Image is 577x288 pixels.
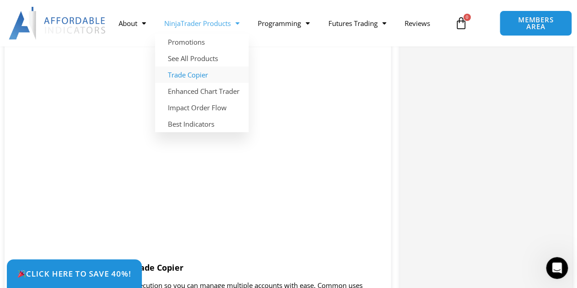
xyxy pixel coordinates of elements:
[7,259,142,288] a: 🎉Click Here to save 40%!
[155,83,249,99] a: Enhanced Chart Trader
[155,116,249,132] a: Best Indicators
[463,14,471,21] span: 0
[155,50,249,67] a: See All Products
[509,16,562,30] span: MEMBERS AREA
[249,13,319,34] a: Programming
[441,10,481,36] a: 0
[155,99,249,116] a: Impact Order Flow
[17,270,131,278] span: Click Here to save 40%!
[109,13,450,34] nav: Menu
[395,13,439,34] a: Reviews
[155,34,249,50] a: Promotions
[499,10,572,36] a: MEMBERS AREA
[14,13,382,248] iframe: YouTube video player
[155,13,249,34] a: NinjaTrader Products
[109,13,155,34] a: About
[9,7,107,40] img: LogoAI | Affordable Indicators – NinjaTrader
[546,257,568,279] iframe: Intercom live chat
[18,270,26,278] img: 🎉
[155,34,249,132] ul: NinjaTrader Products
[155,67,249,83] a: Trade Copier
[319,13,395,34] a: Futures Trading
